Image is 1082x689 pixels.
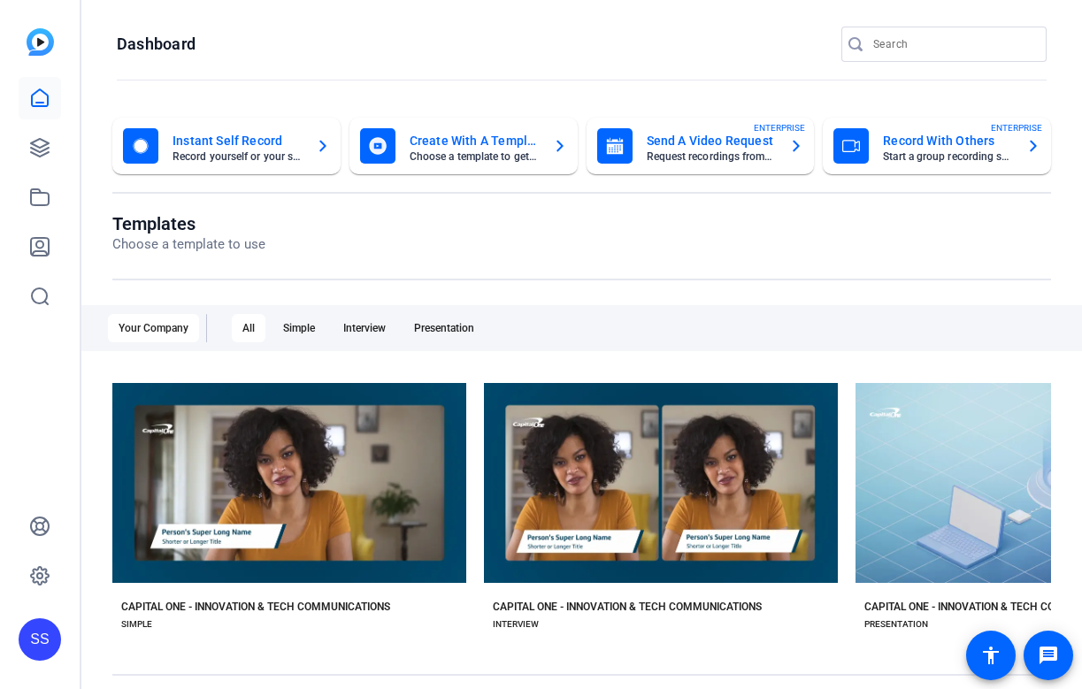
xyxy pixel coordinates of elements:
mat-card-title: Send A Video Request [647,130,776,151]
button: Record With OthersStart a group recording sessionENTERPRISE [823,118,1051,174]
div: SIMPLE [121,617,152,632]
mat-icon: accessibility [980,645,1001,666]
div: PRESENTATION [864,617,928,632]
button: Create With A TemplateChoose a template to get started [349,118,578,174]
div: Your Company [108,314,199,342]
div: SS [19,618,61,661]
button: Send A Video RequestRequest recordings from anyone, anywhereENTERPRISE [587,118,815,174]
mat-card-title: Record With Others [883,130,1012,151]
div: INTERVIEW [493,617,539,632]
div: Interview [333,314,396,342]
mat-card-title: Create With A Template [410,130,539,151]
mat-card-subtitle: Record yourself or your screen [173,151,302,162]
button: Instant Self RecordRecord yourself or your screen [112,118,341,174]
mat-icon: message [1038,645,1059,666]
span: ENTERPRISE [991,121,1042,134]
input: Search [873,34,1032,55]
mat-card-subtitle: Request recordings from anyone, anywhere [647,151,776,162]
img: blue-gradient.svg [27,28,54,56]
p: Choose a template to use [112,234,265,255]
div: Simple [272,314,326,342]
div: CAPITAL ONE - INNOVATION & TECH COMMUNICATIONS [493,600,762,614]
span: ENTERPRISE [754,121,805,134]
div: All [232,314,265,342]
mat-card-subtitle: Start a group recording session [883,151,1012,162]
div: Presentation [403,314,485,342]
h1: Templates [112,213,265,234]
mat-card-subtitle: Choose a template to get started [410,151,539,162]
mat-card-title: Instant Self Record [173,130,302,151]
div: CAPITAL ONE - INNOVATION & TECH COMMUNICATIONS [121,600,390,614]
h1: Dashboard [117,34,196,55]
